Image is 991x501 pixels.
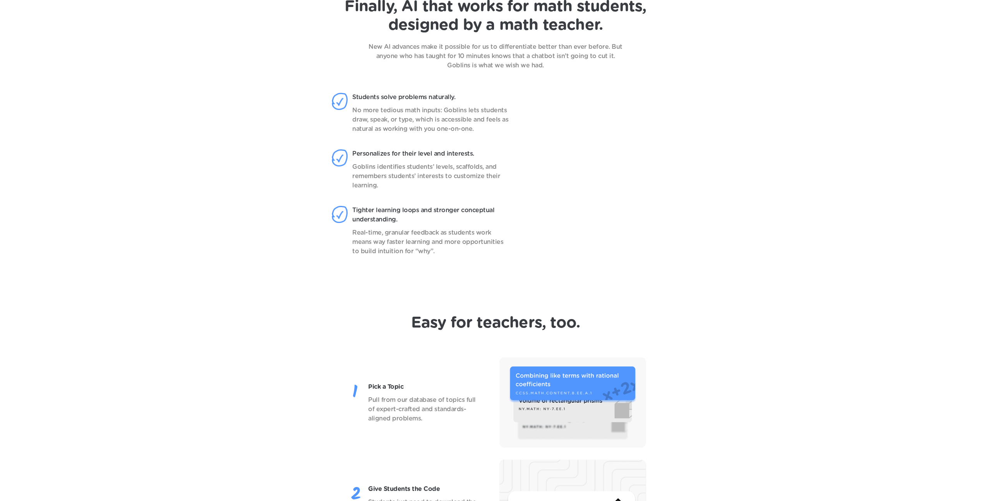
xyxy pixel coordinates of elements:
[352,93,510,102] p: Students solve problems naturally.
[360,42,631,70] p: New AI advances make it possible for us to differentiate better than ever before. But anyone who ...
[411,314,580,332] h1: Easy for teachers, too.
[352,149,510,158] p: Personalizes for their level and interests.
[352,162,510,190] p: Goblins identifies students’ levels, scaffolds, and remembers students’ interests to customize th...
[352,106,510,134] p: No more tedious math inputs: Goblins lets students draw, speak, or type, which is accessible and ...
[352,206,510,224] p: Tighter learning loops and stronger conceptual understanding.
[388,17,603,33] span: designed by a math teacher.
[368,484,482,494] p: Give Students the Code
[352,228,510,256] p: Real-time, granular feedback as students work means way faster learning and more opportunities to...
[368,395,482,423] p: Pull from our database of topics full of expert-crafted and standards-aligned problems.
[368,382,482,391] p: Pick a Topic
